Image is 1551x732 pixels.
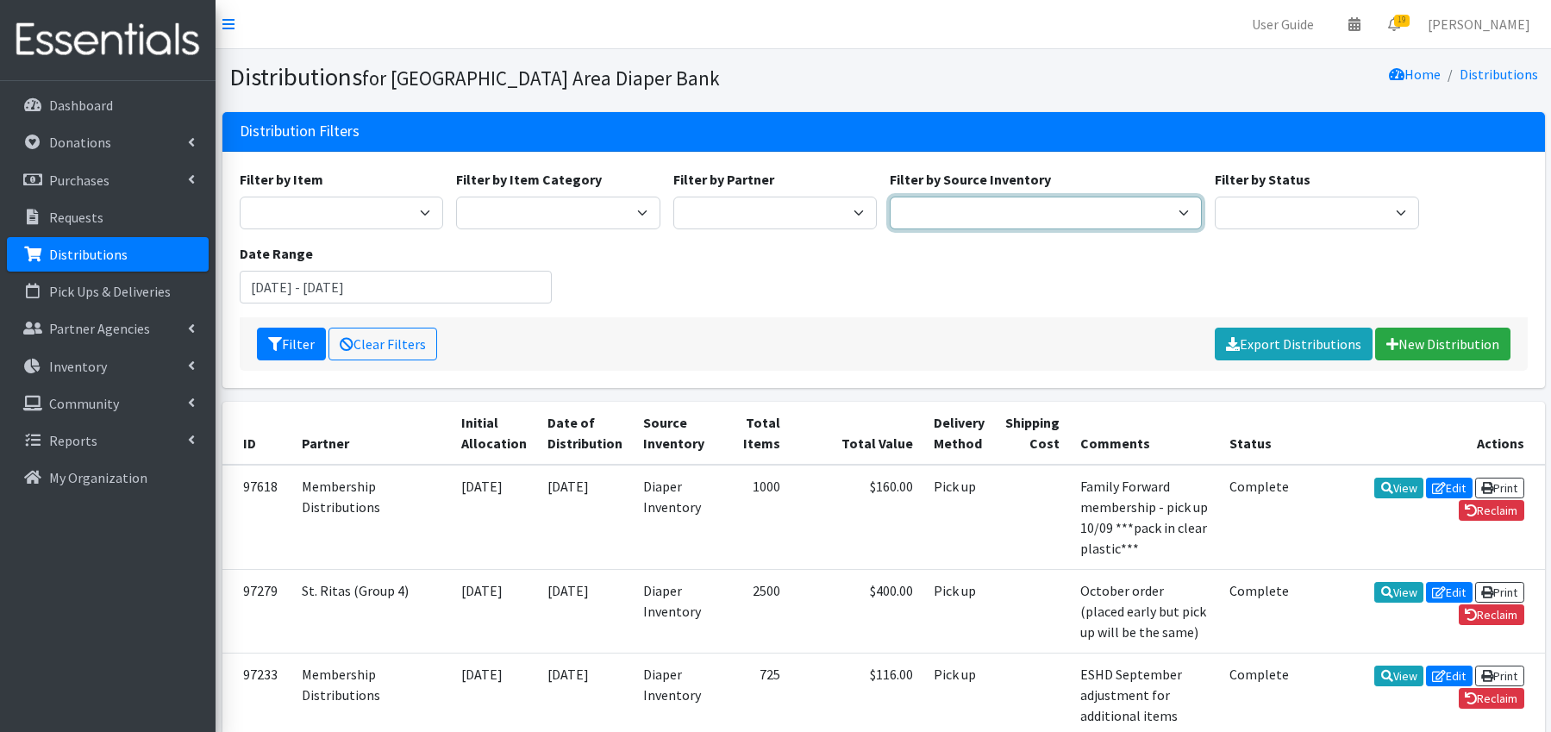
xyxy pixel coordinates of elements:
p: Requests [49,209,103,226]
a: Dashboard [7,88,209,122]
a: Print [1475,478,1524,498]
p: Partner Agencies [49,320,150,337]
h3: Distribution Filters [240,122,360,141]
th: Status [1219,402,1299,465]
p: Distributions [49,246,128,263]
a: Donations [7,125,209,160]
td: [DATE] [537,465,633,570]
label: Date Range [240,243,313,264]
small: for [GEOGRAPHIC_DATA] Area Diaper Bank [362,66,720,91]
a: Purchases [7,163,209,197]
a: Edit [1426,666,1473,686]
td: Pick up [923,569,995,653]
label: Filter by Item [240,169,323,190]
th: Date of Distribution [537,402,633,465]
td: 1000 [715,465,791,570]
td: October order (placed early but pick up will be the same) [1070,569,1219,653]
a: Export Distributions [1215,328,1373,360]
a: Edit [1426,478,1473,498]
a: Community [7,386,209,421]
td: [DATE] [537,569,633,653]
th: Actions [1299,402,1545,465]
th: Delivery Method [923,402,995,465]
th: Initial Allocation [451,402,537,465]
h1: Distributions [229,62,878,92]
button: Filter [257,328,326,360]
label: Filter by Partner [673,169,774,190]
th: Comments [1070,402,1219,465]
td: Complete [1219,465,1299,570]
p: Purchases [49,172,109,189]
td: St. Ritas (Group 4) [291,569,451,653]
td: Membership Distributions [291,465,451,570]
td: 97618 [222,465,291,570]
a: Reclaim [1459,604,1524,625]
p: My Organization [49,469,147,486]
th: Source Inventory [633,402,715,465]
label: Filter by Source Inventory [890,169,1051,190]
a: Print [1475,582,1524,603]
p: Dashboard [49,97,113,114]
label: Filter by Status [1215,169,1310,190]
td: Complete [1219,569,1299,653]
a: Reclaim [1459,688,1524,709]
td: Family Forward membership - pick up 10/09 ***pack in clear plastic*** [1070,465,1219,570]
a: [PERSON_NAME] [1414,7,1544,41]
th: ID [222,402,291,465]
td: Diaper Inventory [633,465,715,570]
td: 97279 [222,569,291,653]
a: 19 [1374,7,1414,41]
a: View [1374,582,1423,603]
p: Community [49,395,119,412]
p: Reports [49,432,97,449]
p: Pick Ups & Deliveries [49,283,171,300]
img: HumanEssentials [7,11,209,69]
td: $400.00 [791,569,923,653]
a: Partner Agencies [7,311,209,346]
th: Total Value [791,402,923,465]
td: 2500 [715,569,791,653]
a: My Organization [7,460,209,495]
a: Pick Ups & Deliveries [7,274,209,309]
th: Total Items [715,402,791,465]
a: Print [1475,666,1524,686]
td: Pick up [923,465,995,570]
a: Edit [1426,582,1473,603]
a: View [1374,666,1423,686]
p: Donations [49,134,111,151]
td: $160.00 [791,465,923,570]
th: Partner [291,402,451,465]
input: January 1, 2011 - December 31, 2011 [240,271,552,303]
a: Distributions [7,237,209,272]
td: [DATE] [451,465,537,570]
a: Reclaim [1459,500,1524,521]
a: Requests [7,200,209,235]
td: [DATE] [451,569,537,653]
a: Distributions [1460,66,1538,83]
a: New Distribution [1375,328,1510,360]
label: Filter by Item Category [456,169,602,190]
a: Clear Filters [328,328,437,360]
a: Inventory [7,349,209,384]
span: 19 [1394,15,1410,27]
a: Reports [7,423,209,458]
a: View [1374,478,1423,498]
p: Inventory [49,358,107,375]
th: Shipping Cost [995,402,1070,465]
td: Diaper Inventory [633,569,715,653]
a: Home [1389,66,1441,83]
a: User Guide [1238,7,1328,41]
